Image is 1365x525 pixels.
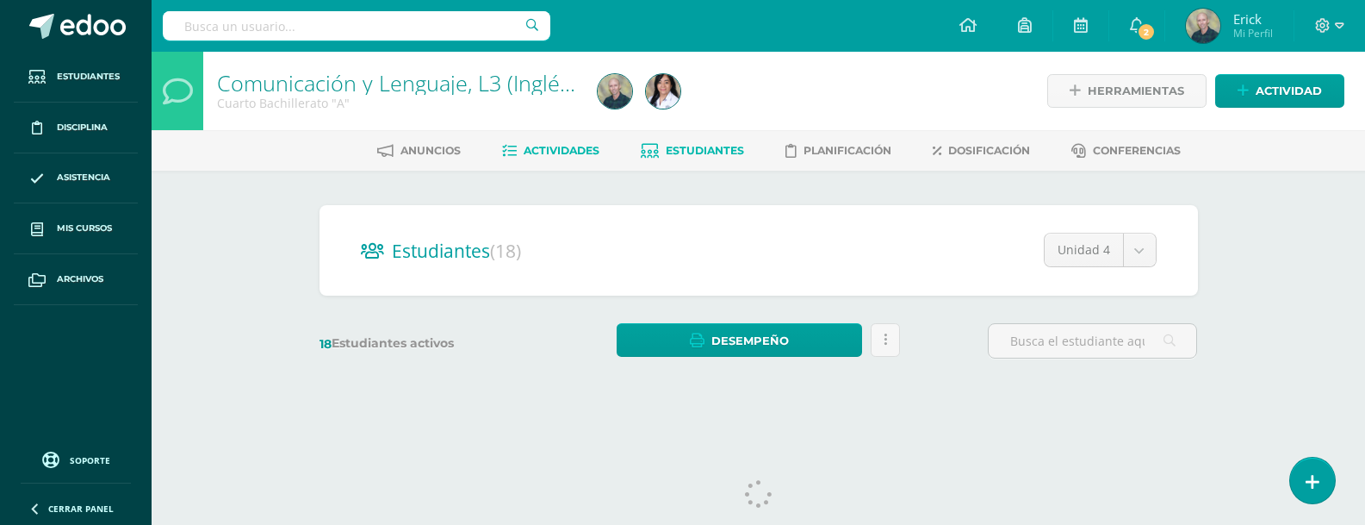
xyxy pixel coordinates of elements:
span: Archivos [57,272,103,286]
a: Actividad [1215,74,1344,108]
a: Actividades [502,137,599,165]
span: Desempeño [711,325,789,357]
a: Planificación [785,137,891,165]
span: 2 [1137,22,1156,41]
span: Mi Perfil [1233,26,1273,41]
span: Anuncios [400,144,461,157]
a: Desempeño [617,323,862,357]
span: Estudiantes [666,144,744,157]
span: Dosificación [948,144,1030,157]
img: 370ed853a3a320774bc16059822190fc.png [646,74,680,109]
a: Soporte [21,447,131,471]
span: Estudiantes [57,70,120,84]
a: Unidad 4 [1045,234,1156,266]
span: Soporte [70,454,110,466]
span: (18) [490,239,521,263]
span: Asistencia [57,171,110,184]
span: 18 [320,336,332,352]
span: Estudiantes [392,239,521,263]
span: Cerrar panel [48,503,114,515]
a: Estudiantes [14,52,138,103]
a: Herramientas [1047,74,1207,108]
span: Herramientas [1088,75,1184,107]
h1: Comunicación y Lenguaje, L3 (Inglés) 4 [217,71,577,95]
a: Conferencias [1071,137,1181,165]
span: Conferencias [1093,144,1181,157]
a: Mis cursos [14,203,138,254]
label: Estudiantes activos [320,335,529,352]
span: Erick [1233,10,1273,28]
div: Cuarto Bachillerato 'A' [217,95,577,111]
a: Estudiantes [641,137,744,165]
span: Disciplina [57,121,108,134]
span: Planificación [803,144,891,157]
span: Unidad 4 [1058,234,1110,266]
span: Actividades [524,144,599,157]
a: Asistencia [14,153,138,204]
a: Comunicación y Lenguaje, L3 (Inglés) 4 [217,68,594,97]
a: Dosificación [933,137,1030,165]
span: Mis cursos [57,222,112,235]
img: a659d2f8e90f2ad3d6652497e4b06459.png [598,74,632,109]
a: Disciplina [14,103,138,153]
img: a659d2f8e90f2ad3d6652497e4b06459.png [1186,9,1220,43]
input: Busca el estudiante aquí... [989,324,1196,358]
input: Busca un usuario... [163,11,550,41]
a: Anuncios [377,137,461,165]
span: Actividad [1256,75,1322,107]
a: Archivos [14,254,138,305]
